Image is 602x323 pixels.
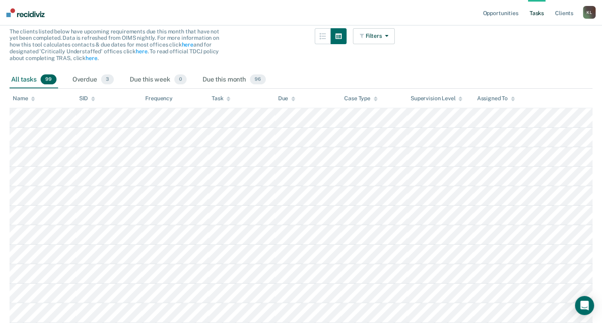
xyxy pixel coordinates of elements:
[13,95,35,102] div: Name
[344,95,378,102] div: Case Type
[250,74,266,85] span: 96
[201,71,267,89] div: Due this month96
[145,95,173,102] div: Frequency
[136,48,147,54] a: here
[477,95,514,102] div: Assigned To
[128,71,188,89] div: Due this week0
[583,6,596,19] button: KL
[278,95,296,102] div: Due
[71,71,115,89] div: Overdue3
[10,71,58,89] div: All tasks99
[41,74,56,85] span: 99
[79,95,95,102] div: SID
[174,74,187,85] span: 0
[181,41,193,48] a: here
[353,28,395,44] button: Filters
[411,95,463,102] div: Supervision Level
[6,8,45,17] img: Recidiviz
[583,6,596,19] div: K L
[10,28,219,61] span: The clients listed below have upcoming requirements due this month that have not yet been complet...
[212,95,230,102] div: Task
[575,296,594,315] div: Open Intercom Messenger
[86,55,97,61] a: here
[101,74,114,85] span: 3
